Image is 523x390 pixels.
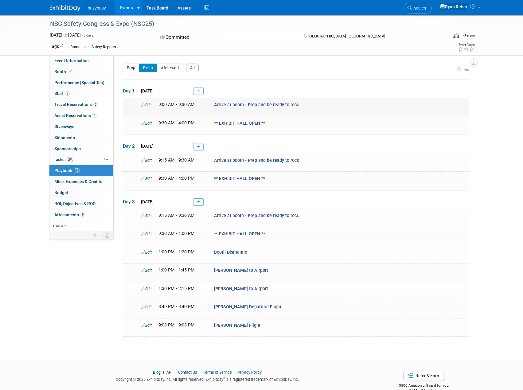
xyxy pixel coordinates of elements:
div: NSC Safety Congress & Expo (NSC25) [48,18,439,29]
span: 1:00 PM - 1:45 PM [158,267,195,273]
span: Staff [54,91,70,96]
span: Search [412,6,426,10]
span: 9:15 AM - 9:30 AM [158,158,195,163]
span: [PERSON_NAME] Departure Flight [214,304,281,310]
span: 9:30 AM - 1:00 PM [158,231,195,236]
span: ** EXHIBIT HALL OPEN ** [214,231,265,236]
a: Asset Reservations1 [49,110,113,121]
a: Playbook15 [49,165,113,176]
a: Edit [141,323,152,328]
span: [DATE] [139,88,154,93]
span: [PERSON_NAME] to Airport [214,268,268,273]
a: Edit [141,250,152,255]
a: Edit [141,103,152,107]
div: Event Rating [458,43,474,46]
td: Toggle Event Tabs [101,231,113,239]
span: Day 1 [123,88,138,94]
span: (3 days) [82,33,95,37]
button: Afterward [157,64,183,72]
span: Travel Reservations [54,102,98,107]
span: Arrive at booth - Prep and be ready to rock [214,213,299,218]
a: Giveaways [49,121,113,132]
span: ** EXHIBIT HALL OPEN ** [214,121,265,126]
a: Travel Reservations3 [49,99,113,110]
a: Booth [49,66,113,77]
span: 3:40 PM - 3:40 PM [158,304,195,309]
td: Personalize Event Tab Strip [90,231,101,239]
span: Budget [54,190,68,195]
a: Edit [141,305,152,309]
span: ** EXHIBIT HALL OPEN ** [214,176,265,181]
span: Booth Dismantle [214,250,247,255]
a: Event Information [49,55,113,66]
span: Shipments [54,135,75,140]
span: Asset Reservations [54,113,97,118]
a: more [49,220,113,231]
span: 9:03 PM - 9:03 PM [158,322,195,328]
span: Booth [54,69,73,74]
a: ROI, Objectives & ROO [49,198,113,209]
a: Edit [141,176,152,181]
div: Committed [158,32,294,43]
img: Ryan Reber [440,3,468,10]
div: Event Format [412,32,475,41]
a: Contact Us [178,370,197,375]
span: 9:15 AM - 9:30 AM [158,213,195,218]
a: Budget [49,187,113,198]
span: [DATE] [139,199,154,204]
i: Booth reservation complete [69,70,72,73]
span: | [173,370,177,375]
span: 9 [80,212,85,217]
div: In-Person [460,33,475,38]
span: 9:30 AM - 4:00 PM [158,120,195,126]
a: Edit [141,121,152,126]
a: Refer & Earn [404,371,444,380]
span: Playbook [54,168,80,173]
a: Privacy Policy [238,370,262,375]
span: help [463,67,469,72]
span: 9:30 AM - 4:00 PM [158,176,195,181]
span: 50% [66,157,74,162]
span: Arrive at booth - Prep and be ready to rock [214,158,299,163]
a: Edit [141,213,152,218]
div: Copyright © 2025 ExhibitDay, Inc. All rights reserved. ExhibitDay is a registered trademark of Ex... [50,375,365,382]
span: Misc. Expenses & Credits [54,179,102,184]
button: All [186,64,199,72]
span: Giveaways [54,124,74,129]
span: 1 [92,113,97,118]
span: Tasks [54,157,74,162]
a: Blog [153,370,161,375]
span: [DATE] [DATE] [50,33,81,37]
span: | [162,370,166,375]
a: Edit [141,287,152,291]
a: Search [404,3,432,14]
img: Format-Inperson.png [453,33,459,38]
span: Event Information [54,58,89,63]
a: Edit [141,158,152,163]
img: ExhibitDay [50,5,80,11]
a: Terms of Service [203,370,232,375]
span: [PERSON_NAME] to Airport [214,286,268,291]
a: API [166,370,172,375]
span: Sponsorships [54,146,81,151]
div: Brand Lead: Safety Reports [68,44,118,50]
a: Tasks50% [49,154,113,165]
span: | [198,370,202,375]
span: ROI, Objectives & ROO [54,201,96,206]
span: 3 [65,91,70,96]
a: Performance (Special Tab) [49,77,113,88]
a: Shipments [49,132,113,143]
span: [GEOGRAPHIC_DATA], [GEOGRAPHIC_DATA] [308,34,385,38]
button: Prep [123,64,139,72]
span: [PERSON_NAME] Flight [214,323,260,328]
span: 3 [93,102,98,107]
button: Event [139,64,158,72]
span: Performance (Special Tab) [54,80,104,85]
span: | [233,370,237,375]
a: Staff3 [49,88,113,99]
span: 1:00 PM - 1:20 PM [158,249,195,255]
span: Day 2 [123,143,138,150]
a: Attachments9 [49,209,113,220]
span: 9:00 AM - 9:30 AM [158,102,195,107]
span: [DATE] [139,144,154,149]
